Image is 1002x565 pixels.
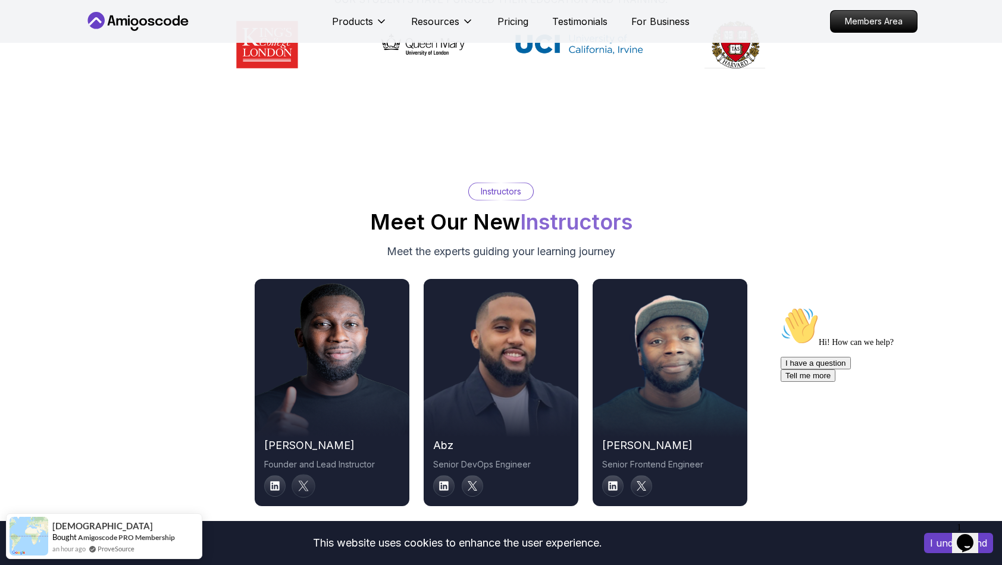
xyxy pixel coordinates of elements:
[9,530,906,556] div: This website uses cookies to enhance the user experience.
[830,10,918,33] a: Members Area
[332,14,373,29] p: Products
[631,14,690,29] a: For Business
[424,288,578,437] img: instructor
[98,544,134,554] a: ProveSource
[247,281,417,444] img: instructor
[433,437,569,454] h2: abz
[387,243,615,260] p: Meet the experts guiding your learning journey
[593,288,747,437] img: instructor
[5,5,43,43] img: :wave:
[671,21,799,68] img: partner_harvard
[78,533,175,542] a: Amigoscode PRO Membership
[831,11,917,32] p: Members Area
[370,210,632,234] h2: Meet Our New
[411,14,459,29] p: Resources
[411,14,474,38] button: Resources
[52,544,86,554] span: an hour ago
[520,209,632,235] span: Instructors
[52,532,77,542] span: Bought
[264,459,400,470] p: Founder and Lead Instructor
[433,459,569,470] p: Senior DevOps Engineer
[10,517,48,555] img: provesource social proof notification image
[332,14,387,38] button: Products
[359,21,487,68] img: partner_qm
[52,521,153,531] span: [DEMOGRAPHIC_DATA]
[5,36,118,45] span: Hi! How can we help?
[264,437,400,454] h2: [PERSON_NAME]
[515,21,643,68] img: partner_uci
[5,67,60,80] button: Tell me more
[5,5,219,80] div: 👋Hi! How can we help?I have a questionTell me more
[602,437,738,454] h2: [PERSON_NAME]
[776,302,990,511] iframe: chat widget
[552,14,608,29] a: Testimonials
[5,55,75,67] button: I have a question
[203,21,331,68] img: partner_college
[481,186,521,197] p: Instructors
[924,533,993,553] button: Accept cookies
[602,459,738,470] p: Senior Frontend Engineer
[497,14,528,29] a: Pricing
[952,517,990,553] iframe: chat widget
